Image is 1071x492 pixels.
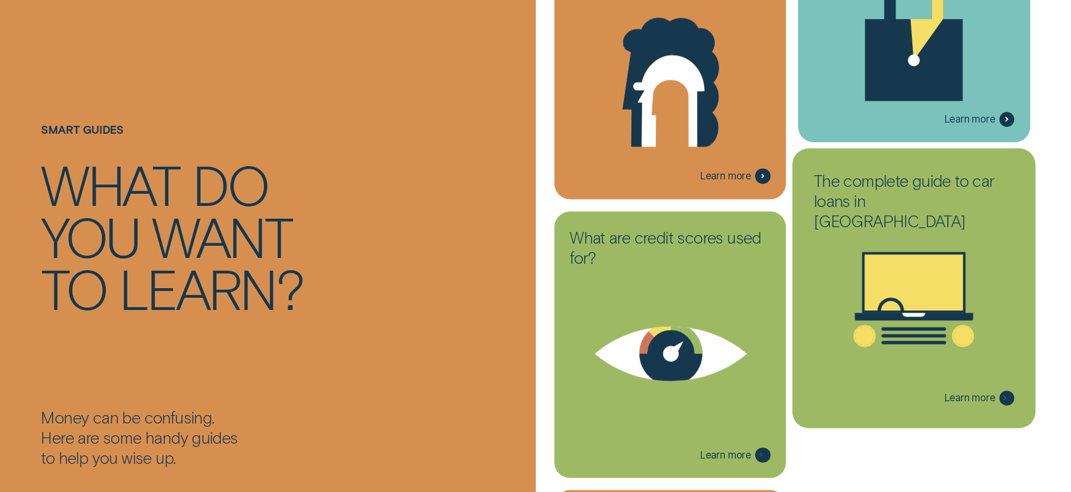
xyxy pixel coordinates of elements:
div: you [41,210,139,262]
div: to [41,262,106,314]
h3: The complete guide to car loans in [GEOGRAPHIC_DATA] [814,170,1014,237]
span: Learn more [700,448,751,461]
span: Learn more [944,392,995,404]
div: want [152,210,292,262]
a: The complete guide to car loans in [GEOGRAPHIC_DATA]Learn more [798,154,1030,421]
div: do [192,158,268,210]
span: Learn more [700,170,751,182]
h3: What are credit scores used for? [570,227,770,274]
span: Learn more [944,113,995,125]
div: Money can be confusing. Here are some handy guides to help you wise up. [41,407,529,467]
h1: Smart guides [41,123,529,158]
h4: What do you want to learn? [41,158,321,315]
a: What are credit scores used for?Learn more [554,211,786,478]
div: What [41,158,179,210]
div: learn? [119,262,302,314]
